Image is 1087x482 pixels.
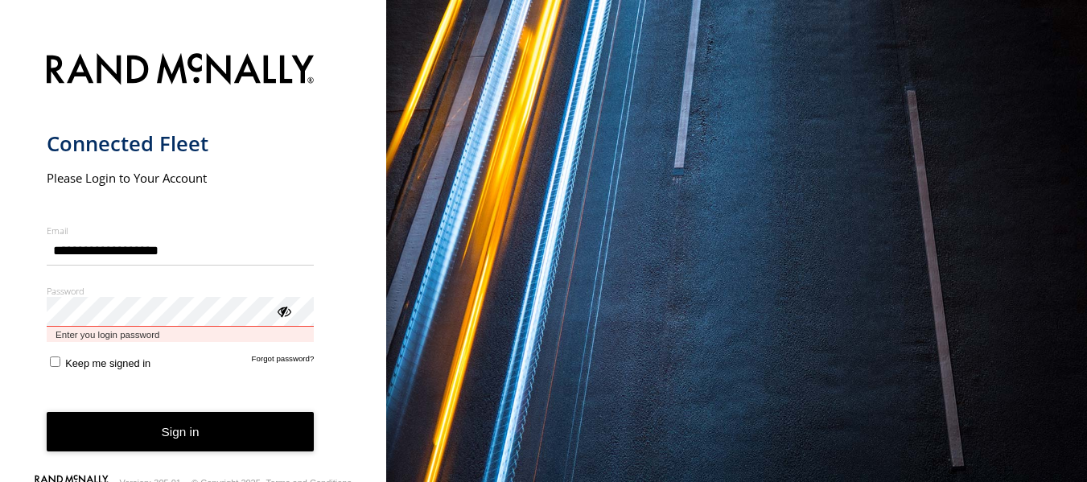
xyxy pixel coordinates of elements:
[252,354,315,369] a: Forgot password?
[275,303,291,319] div: ViewPassword
[47,170,315,186] h2: Please Login to Your Account
[47,285,315,297] label: Password
[47,225,315,237] label: Email
[47,327,315,342] span: Enter you login password
[50,356,60,367] input: Keep me signed in
[47,130,315,157] h1: Connected Fleet
[47,412,315,451] button: Sign in
[65,357,150,369] span: Keep me signed in
[47,43,340,477] form: main
[47,50,315,91] img: Rand McNally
